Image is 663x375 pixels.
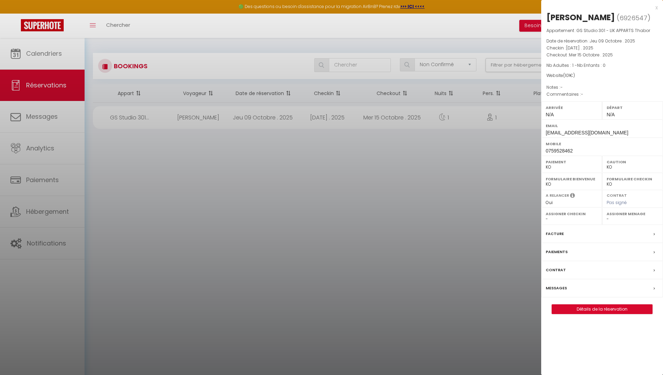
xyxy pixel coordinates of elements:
[546,210,598,217] label: Assigner Checkin
[581,91,583,97] span: -
[607,104,658,111] label: Départ
[541,3,658,12] div: x
[546,122,658,129] label: Email
[607,112,615,117] span: N/A
[546,193,569,198] label: A relancer
[619,14,647,22] span: 6926547
[552,304,653,314] button: Détails de la réservation
[607,210,658,217] label: Assigner Menage
[546,62,606,68] span: Nb Adultes : 1 -
[546,104,598,111] label: Arrivée
[546,140,658,147] label: Mobile
[546,52,658,58] p: Checkout :
[546,230,564,237] label: Facture
[546,148,573,154] span: 0759528462
[576,28,650,33] span: GS Studio 301 - LIK APPARTS Thabor
[569,52,613,58] span: Mer 15 Octobre . 2025
[546,130,628,135] span: [EMAIL_ADDRESS][DOMAIN_NAME]
[546,38,658,45] p: Date de réservation :
[546,266,566,274] label: Contrat
[563,72,575,78] span: ( €)
[607,200,627,205] span: Pas signé
[546,248,568,256] label: Paiements
[546,45,658,52] p: Checkin :
[546,158,598,165] label: Paiement
[552,305,652,314] a: Détails de la réservation
[570,193,575,200] i: Sélectionner OUI si vous souhaiter envoyer les séquences de messages post-checkout
[607,175,658,182] label: Formulaire Checkin
[546,12,615,23] div: [PERSON_NAME]
[607,193,627,197] label: Contrat
[617,13,650,23] span: ( )
[546,27,658,34] p: Appartement :
[546,284,567,292] label: Messages
[565,72,570,78] span: 101
[546,112,554,117] span: N/A
[546,84,658,91] p: Notes :
[560,84,563,90] span: -
[546,72,658,79] div: Website
[577,62,606,68] span: Nb Enfants : 0
[607,158,658,165] label: Caution
[566,45,593,51] span: [DATE] . 2025
[546,175,598,182] label: Formulaire Bienvenue
[546,91,658,98] p: Commentaires :
[590,38,635,44] span: Jeu 09 Octobre . 2025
